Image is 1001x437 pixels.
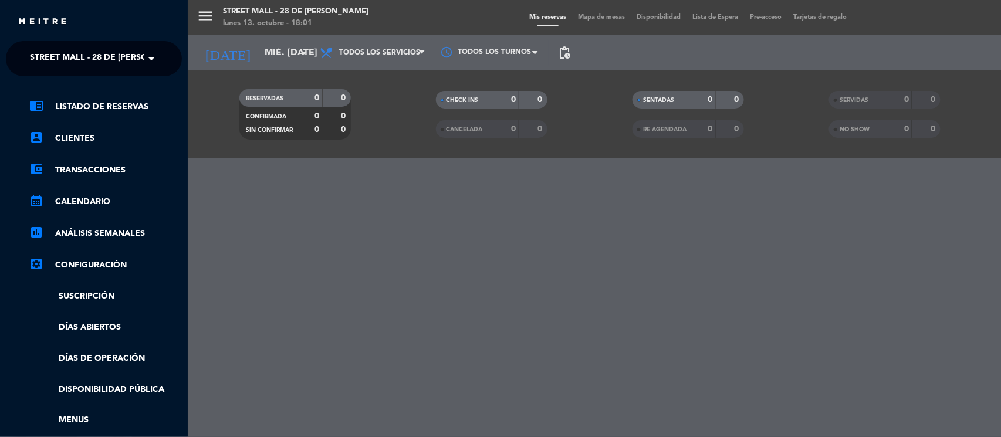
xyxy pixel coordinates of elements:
[29,100,182,114] a: chrome_reader_modeListado de Reservas
[29,130,43,144] i: account_box
[30,46,186,71] span: Street Mall - 28 de [PERSON_NAME]
[29,383,182,397] a: Disponibilidad pública
[29,290,182,303] a: Suscripción
[29,163,182,177] a: account_balance_walletTransacciones
[29,162,43,176] i: account_balance_wallet
[29,226,182,240] a: assessmentANÁLISIS SEMANALES
[29,352,182,365] a: Días de Operación
[29,195,182,209] a: calendar_monthCalendario
[18,18,67,26] img: MEITRE
[29,258,182,272] a: Configuración
[29,257,43,271] i: settings_applications
[29,131,182,145] a: account_boxClientes
[29,321,182,334] a: Días abiertos
[29,99,43,113] i: chrome_reader_mode
[29,414,182,427] a: Menus
[29,225,43,239] i: assessment
[29,194,43,208] i: calendar_month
